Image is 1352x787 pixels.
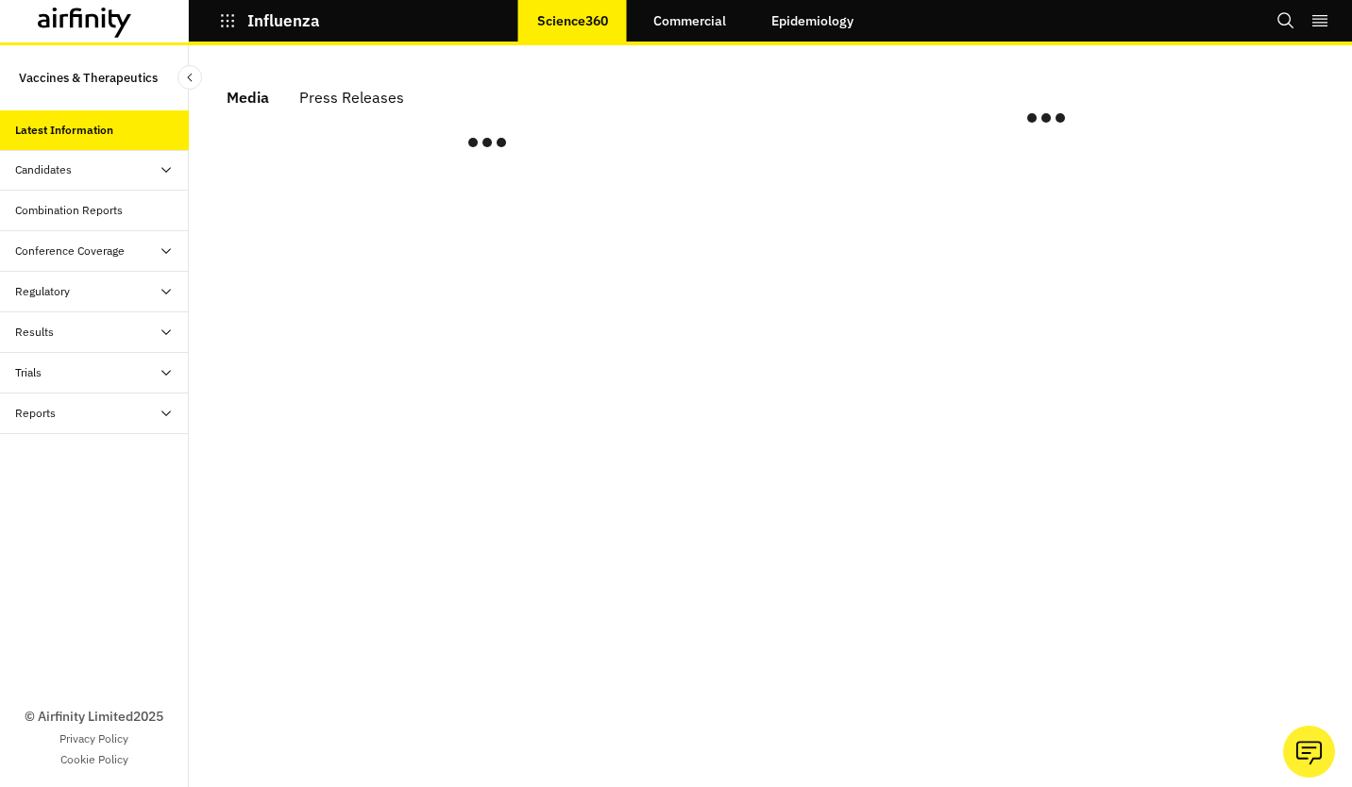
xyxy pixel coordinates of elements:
button: Influenza [219,5,320,37]
a: Cookie Policy [60,751,128,768]
div: Results [15,324,54,341]
div: Reports [15,405,56,422]
a: Privacy Policy [59,730,128,747]
p: Vaccines & Therapeutics [19,60,158,95]
div: Trials [15,364,42,381]
button: Close Sidebar [177,65,202,90]
p: © Airfinity Limited 2025 [25,707,163,727]
div: Press Releases [299,83,404,111]
button: Search [1276,5,1295,37]
div: Media [227,83,269,111]
div: Conference Coverage [15,243,125,260]
div: Latest Information [15,122,113,139]
div: Regulatory [15,283,70,300]
div: Candidates [15,161,72,178]
button: Ask our analysts [1283,726,1335,778]
div: Combination Reports [15,202,123,219]
p: Influenza [247,12,320,29]
p: Science360 [537,13,608,28]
